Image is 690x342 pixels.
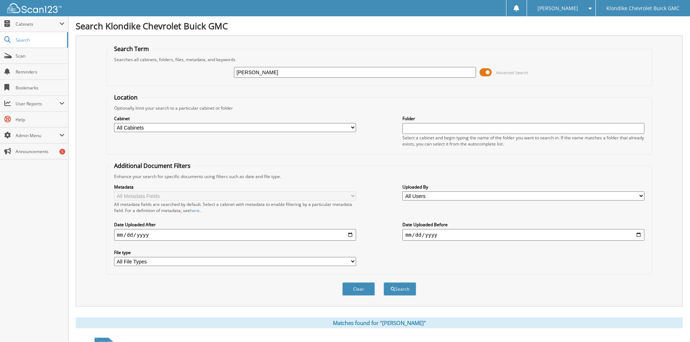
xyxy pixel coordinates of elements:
a: here [190,207,200,214]
div: 5 [59,149,65,155]
label: Cabinet [114,115,356,122]
label: Uploaded By [402,184,644,190]
label: Date Uploaded After [114,221,356,228]
div: All metadata fields are searched by default. Select a cabinet with metadata to enable filtering b... [114,201,356,214]
span: User Reports [16,101,59,107]
label: Date Uploaded Before [402,221,644,228]
span: Search [16,37,63,43]
legend: Location [110,93,141,101]
div: Matches found for "[PERSON_NAME]" [76,317,683,328]
span: Klondike Chevrolet Buick GMC [606,6,679,10]
span: [PERSON_NAME] [538,6,578,10]
span: Advanced Search [496,70,528,75]
legend: Search Term [110,45,152,53]
label: Metadata [114,184,356,190]
label: File type [114,249,356,256]
span: Scan [16,53,64,59]
legend: Additional Document Filters [110,162,194,170]
img: scan123-logo-white.svg [7,3,62,13]
input: start [114,229,356,241]
span: Cabinets [16,21,59,27]
label: Folder [402,115,644,122]
button: Clear [342,282,375,296]
div: Searches all cabinets, folders, files, metadata, and keywords [110,56,648,63]
div: Optionally limit your search to a particular cabinet or folder [110,105,648,111]
input: end [402,229,644,241]
div: Select a cabinet and begin typing the name of the folder you want to search in. If the name match... [402,135,644,147]
span: Admin Menu [16,132,59,139]
h1: Search Klondike Chevrolet Buick GMC [76,20,683,32]
span: Bookmarks [16,85,64,91]
button: Search [384,282,416,296]
span: Reminders [16,69,64,75]
span: Help [16,117,64,123]
span: Announcements [16,148,64,155]
div: Enhance your search for specific documents using filters such as date and file type. [110,173,648,180]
